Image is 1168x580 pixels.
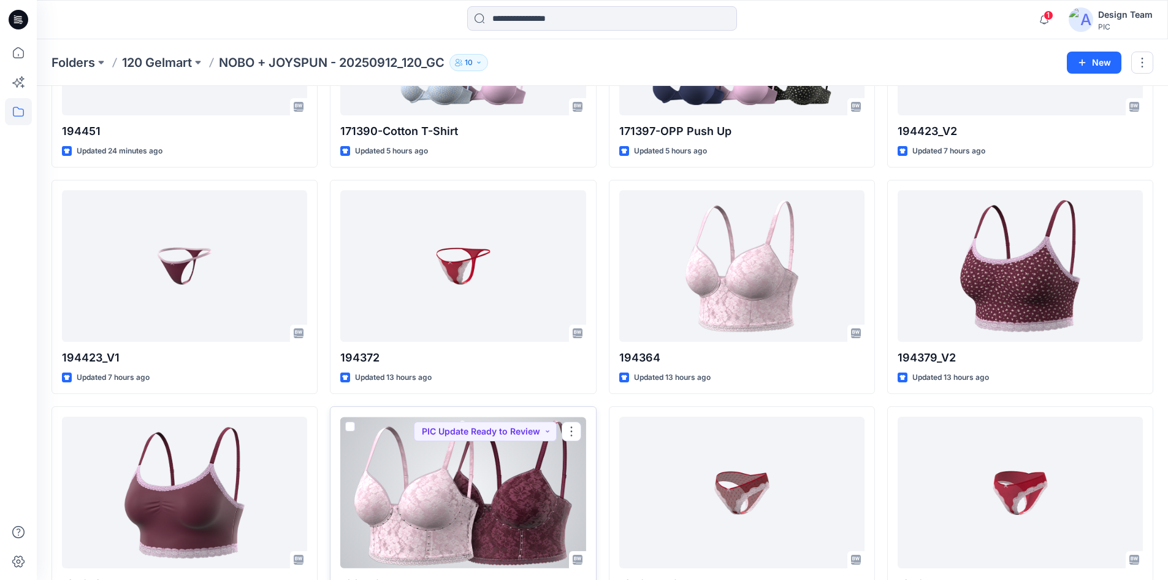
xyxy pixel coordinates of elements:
p: 194423_V2 [898,123,1143,140]
p: Updated 5 hours ago [355,145,428,158]
a: 194423_V1 [62,190,307,342]
p: Updated 13 hours ago [634,371,711,384]
a: 194354_V2 [619,417,865,568]
p: 194423_V1 [62,349,307,366]
a: 194364 [619,190,865,342]
p: 194451 [62,123,307,140]
p: 10 [465,56,473,69]
p: 171390-Cotton T-Shirt [340,123,586,140]
p: Updated 5 hours ago [634,145,707,158]
img: avatar [1069,7,1093,32]
a: Folders [52,54,95,71]
p: 194364 [619,349,865,366]
p: Updated 7 hours ago [912,145,985,158]
button: New [1067,52,1121,74]
a: 194372 [340,190,586,342]
p: NOBO + JOYSPUN - 20250912_120_GC [219,54,445,71]
a: 194354 [898,417,1143,568]
p: 171397-OPP Push Up [619,123,865,140]
p: Updated 13 hours ago [912,371,989,384]
a: 100542 [340,417,586,568]
p: Updated 13 hours ago [355,371,432,384]
span: 1 [1044,10,1053,20]
a: 194379_V1 [62,417,307,568]
div: PIC [1098,22,1153,31]
p: 194372 [340,349,586,366]
div: Design Team [1098,7,1153,22]
a: 120 Gelmart [122,54,192,71]
p: 194379_V2 [898,349,1143,366]
a: 194379_V2 [898,190,1143,342]
p: Updated 24 minutes ago [77,145,162,158]
p: Updated 7 hours ago [77,371,150,384]
button: 10 [449,54,488,71]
